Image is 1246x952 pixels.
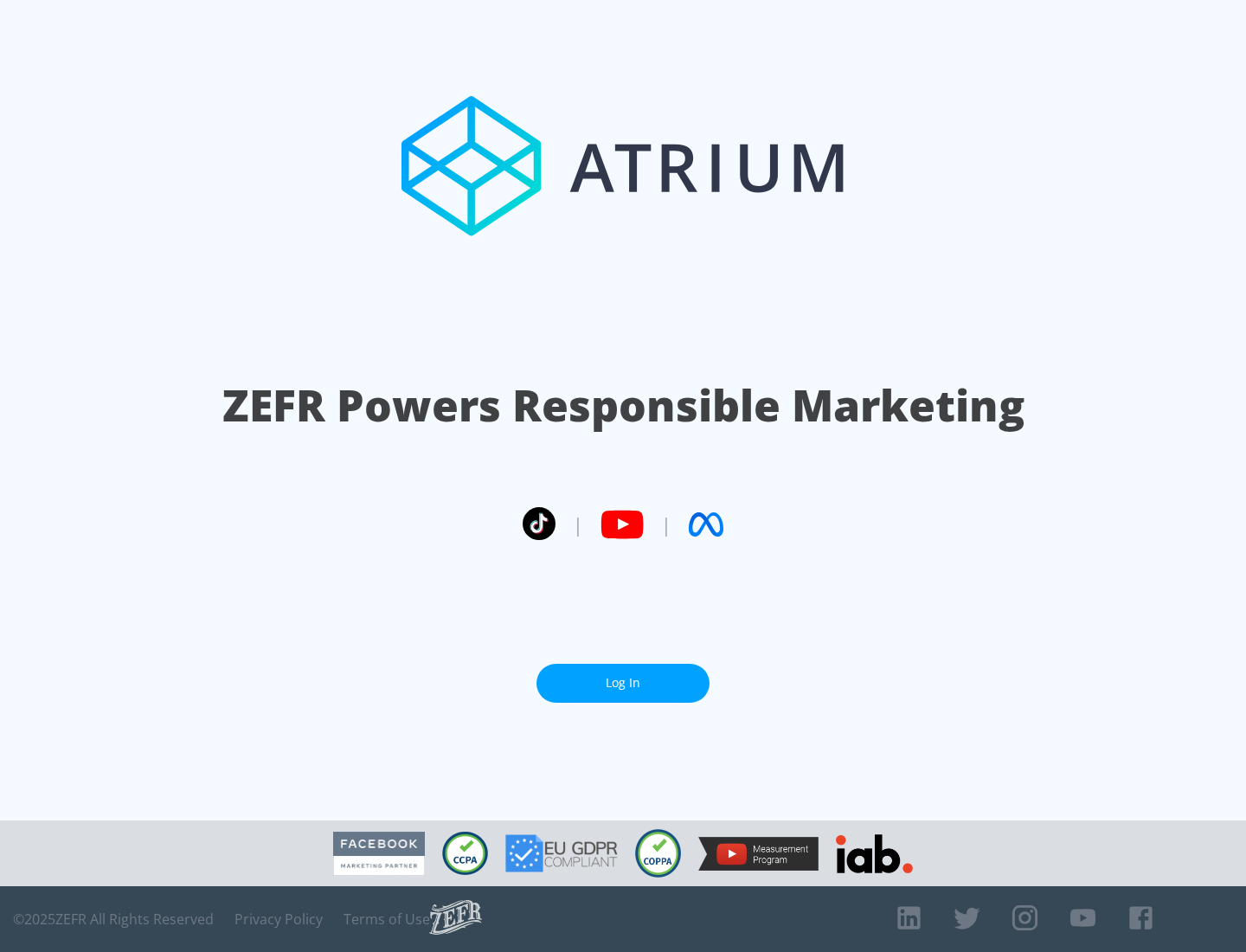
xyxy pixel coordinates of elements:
span: | [661,511,671,537]
span: | [573,511,583,537]
a: Log In [536,664,710,703]
img: Facebook Marketing Partner [333,832,425,876]
img: CCPA Compliant [442,832,488,875]
a: Privacy Policy [234,910,323,928]
img: COPPA Compliant [635,829,681,878]
img: YouTube Measurement Program [698,837,819,871]
span: © 2025 ZEFR All Rights Reserved [13,910,214,928]
img: IAB [836,834,913,873]
a: Terms of Use [344,910,430,928]
h1: ZEFR Powers Responsible Marketing [222,376,1024,435]
img: GDPR Compliant [505,834,618,872]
